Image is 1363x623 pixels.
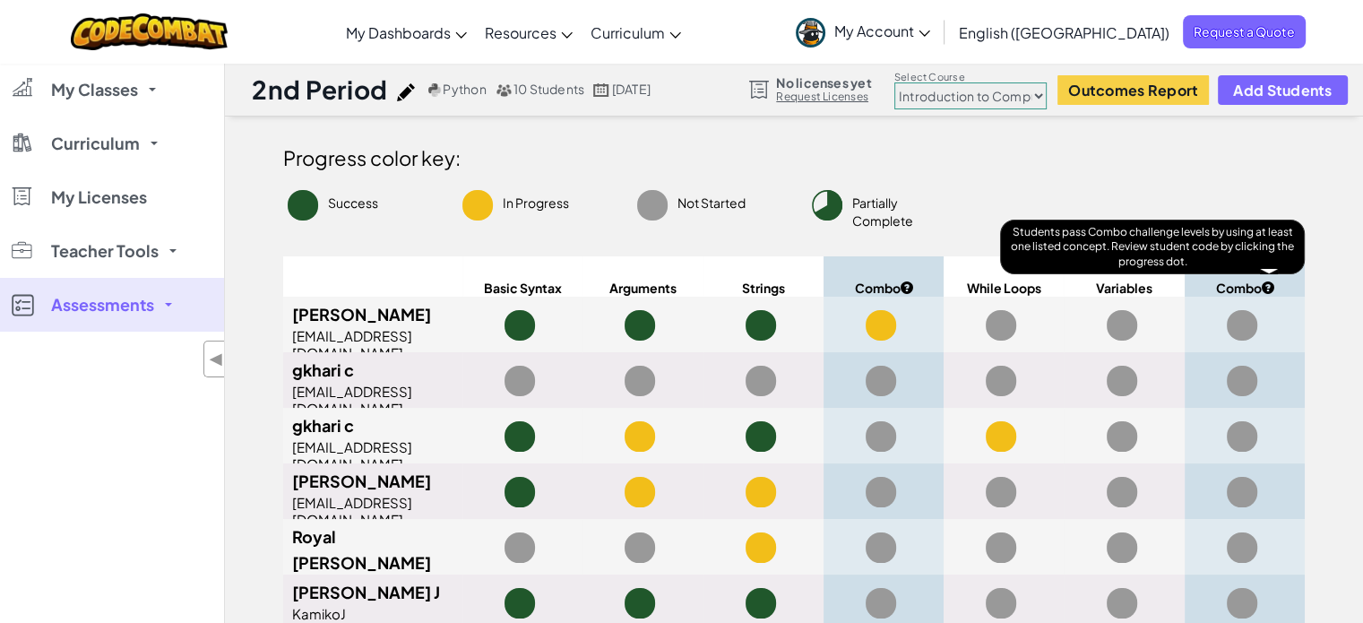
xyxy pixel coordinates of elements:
span: My Account [834,22,930,40]
a: Request Licenses [776,90,871,104]
span: Curriculum [591,23,665,42]
a: My Account [787,4,939,60]
a: English ([GEOGRAPHIC_DATA]) [950,8,1178,56]
span: gkhari c [292,415,354,436]
span: Variables [1064,279,1184,297]
div: KamikoJ [292,605,462,622]
span: ◀ [209,346,224,372]
span: Resources [485,23,556,42]
span: No licenses yet [776,75,871,90]
img: calendar.svg [593,83,609,97]
label: Select Course [894,70,1047,84]
span: My Classes [51,82,138,98]
h4: Progress color key: [283,143,1305,172]
span: Success [328,195,378,211]
span: My Licenses [51,189,147,205]
span: While Loops [944,279,1064,297]
span: Curriculum [51,135,140,151]
span: Combo [824,279,944,297]
span: Strings [703,279,824,297]
img: python.png [428,83,442,97]
span: 10 Students [513,81,585,97]
div: [EMAIL_ADDRESS][DOMAIN_NAME] [292,438,462,472]
span: [PERSON_NAME] [292,471,431,491]
span: Arguments [582,279,703,297]
span: My Dashboards [346,23,451,42]
span: English ([GEOGRAPHIC_DATA]) [959,23,1169,42]
span: Combo [1185,279,1305,297]
span: Basic Syntax [462,279,582,297]
h1: 2nd Period [252,73,388,107]
a: My Dashboards [337,8,476,56]
div: [EMAIL_ADDRESS][DOMAIN_NAME] [292,494,462,528]
span: Assessments [51,297,154,313]
span: gkhari c [292,359,354,380]
span: [PERSON_NAME] [292,304,431,324]
span: In Progress [503,195,569,211]
span: Add Students [1233,82,1332,98]
a: Resources [476,8,582,56]
a: Curriculum [582,8,690,56]
div: Students pass Combo challenge levels by using at least one listed concept. Review student code by... [1000,220,1305,274]
button: Add Students [1218,75,1347,105]
div: [EMAIL_ADDRESS][DOMAIN_NAME] [292,327,462,361]
span: Partially Complete [852,195,913,229]
div: [EMAIL_ADDRESS][DOMAIN_NAME] [292,383,462,417]
span: [DATE] [612,81,651,97]
span: [PERSON_NAME] J [292,582,440,602]
img: avatar [796,18,825,48]
span: Teacher Tools [51,243,159,259]
img: iconPencil.svg [397,83,415,101]
button: Outcomes Report [1057,75,1209,105]
span: Python [443,81,486,97]
span: Not Started [677,195,746,211]
span: Royal [PERSON_NAME] [292,526,431,573]
a: Request a Quote [1183,15,1306,48]
img: CodeCombat logo [71,13,228,50]
img: MultipleUsers.png [496,83,512,97]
